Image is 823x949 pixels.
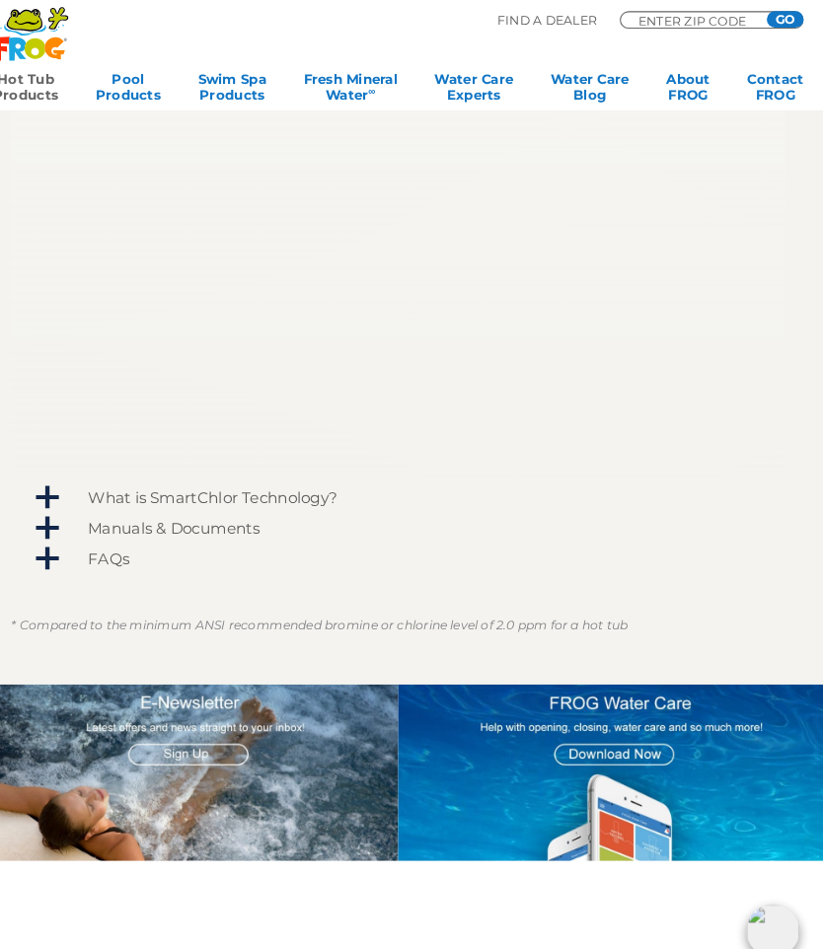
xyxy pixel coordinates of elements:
[507,11,604,29] p: Find A Dealer
[37,465,786,495] a: What is SmartChlor Technology?
[37,524,786,554] a: FAQs
[37,494,786,525] a: Manuals & Documents
[748,874,799,925] img: openIcon
[749,68,803,108] a: ContactFROG
[118,68,182,108] a: PoolProducts
[83,501,766,518] span: Manuals & Documents
[20,68,83,108] a: Hot TubProducts
[37,596,634,611] em: * Compared to the minimum ANSI recommended bromine or chlorine level of 2.0 ppm for a hot tub
[447,68,523,108] a: Water CareExperts
[83,531,766,547] span: FAQs
[218,68,284,108] a: Swim SpaProducts
[641,15,760,25] input: Zip Code Form
[106,77,765,451] iframe: How to Start Up Your Hot Tub with FROG® @ease®
[320,68,411,108] a: Fresh MineralWater∞
[411,661,823,832] img: App Graphic
[83,472,766,488] span: What is SmartChlor Technology?
[559,68,635,108] a: Water CareBlog
[671,68,713,108] a: AboutFROG
[64,913,296,935] h3: Customer Reviews
[768,11,803,27] input: GO
[383,83,390,94] sup: ∞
